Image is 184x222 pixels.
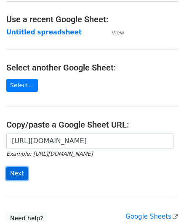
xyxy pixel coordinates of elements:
[6,120,178,130] h4: Copy/paste a Google Sheet URL:
[6,63,178,73] h4: Select another Google Sheet:
[112,29,124,36] small: View
[6,167,28,180] input: Next
[125,213,178,220] a: Google Sheets
[6,14,178,24] h4: Use a recent Google Sheet:
[142,182,184,222] iframe: Chat Widget
[6,133,173,149] input: Paste your Google Sheet URL here
[103,29,124,36] a: View
[6,79,38,92] a: Select...
[6,151,93,157] small: Example: [URL][DOMAIN_NAME]
[6,29,82,36] a: Untitled spreadsheet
